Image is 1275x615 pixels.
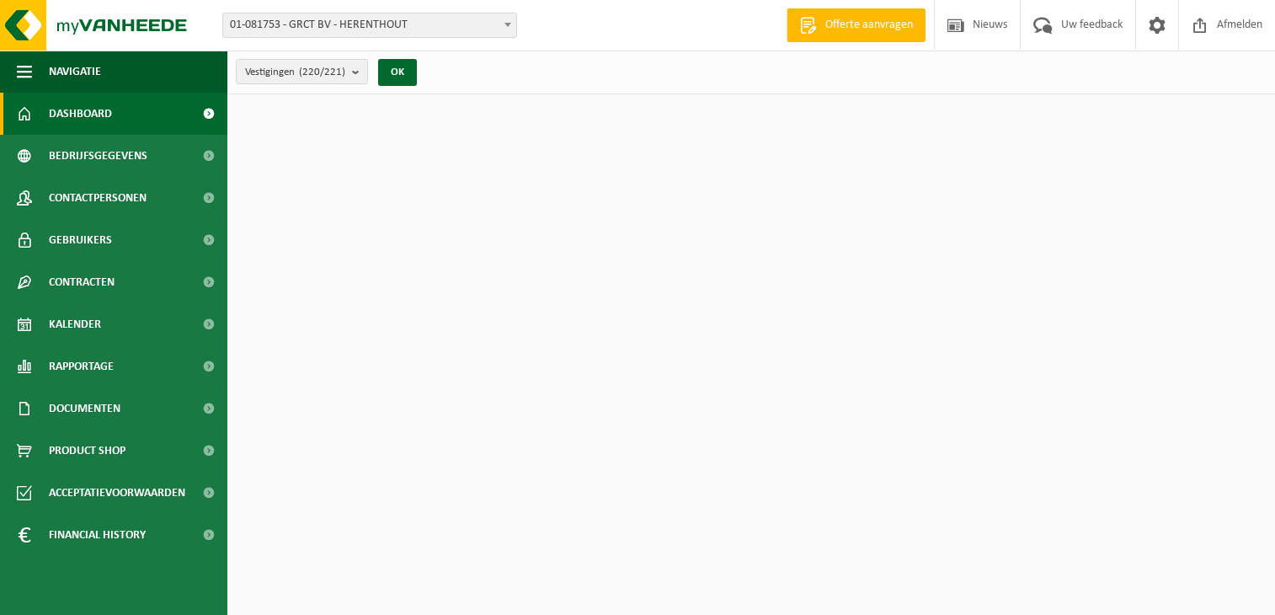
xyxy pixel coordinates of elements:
[49,345,114,388] span: Rapportage
[787,8,926,42] a: Offerte aanvragen
[378,59,417,86] button: OK
[49,51,101,93] span: Navigatie
[222,13,517,38] span: 01-081753 - GRCT BV - HERENTHOUT
[49,219,112,261] span: Gebruikers
[49,93,112,135] span: Dashboard
[49,261,115,303] span: Contracten
[236,59,368,84] button: Vestigingen(220/221)
[245,60,345,85] span: Vestigingen
[49,430,125,472] span: Product Shop
[49,388,120,430] span: Documenten
[821,17,917,34] span: Offerte aanvragen
[49,177,147,219] span: Contactpersonen
[299,67,345,78] count: (220/221)
[49,514,146,556] span: Financial History
[223,13,516,37] span: 01-081753 - GRCT BV - HERENTHOUT
[49,303,101,345] span: Kalender
[49,135,147,177] span: Bedrijfsgegevens
[49,472,185,514] span: Acceptatievoorwaarden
